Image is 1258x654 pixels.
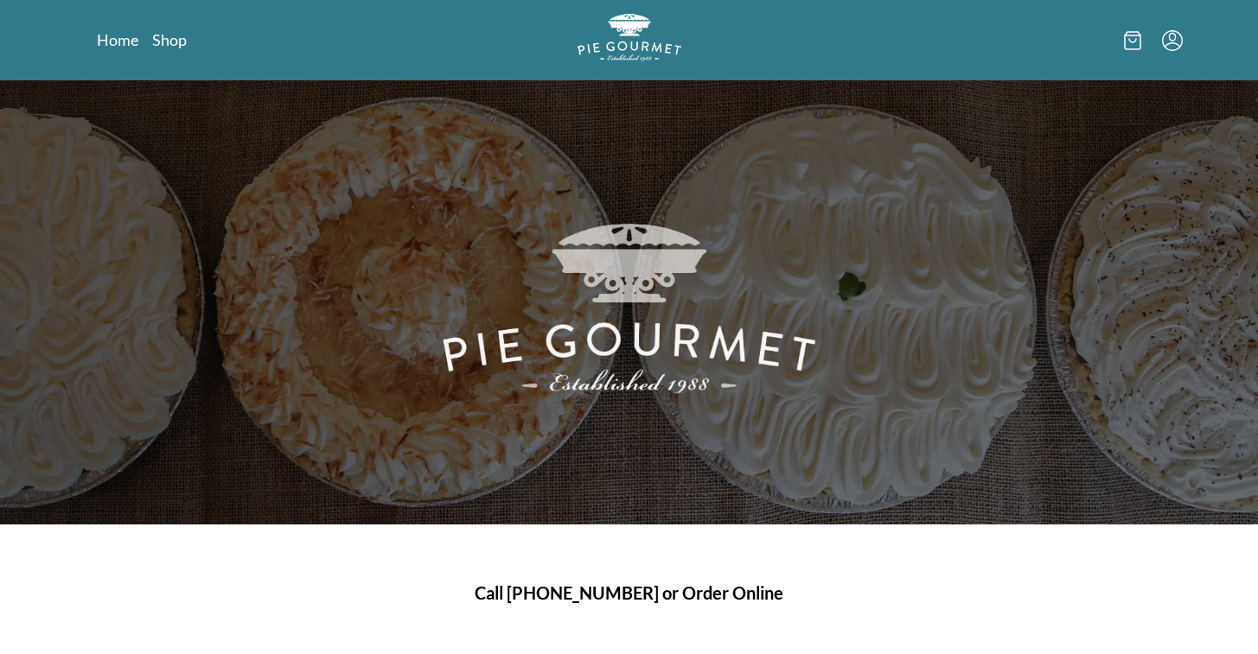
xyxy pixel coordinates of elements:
a: Logo [578,14,681,67]
a: Shop [152,29,187,50]
h1: Call [PHONE_NUMBER] or Order Online [118,580,1141,606]
img: logo [578,14,681,61]
button: Menu [1162,30,1183,51]
a: Home [97,29,138,50]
